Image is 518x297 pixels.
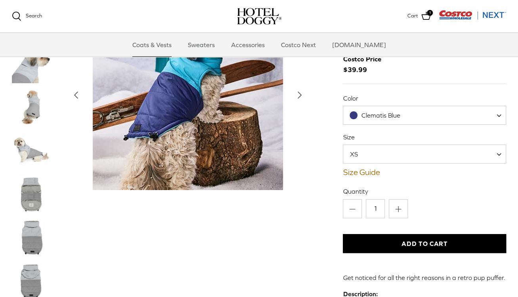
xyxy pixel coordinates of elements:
a: Visit Costco Next [439,15,506,21]
a: Cart 1 [407,11,431,21]
input: Quantity [366,199,385,218]
a: Coats & Vests [125,33,179,57]
span: Search [26,13,42,19]
span: Clematis Blue [343,106,506,125]
label: Quantity [343,187,506,196]
a: Thumbnail Link [12,218,52,257]
label: Size [343,133,506,141]
label: Color [343,94,506,103]
p: Get noticed for all the right reasons in a retro pup puffer. [343,273,506,283]
span: XS [343,150,373,158]
a: Accessories [224,33,272,57]
a: Thumbnail Link [12,174,52,214]
button: Add to Cart [343,234,506,253]
a: Thumbnail Link [12,87,52,127]
span: Cart [407,12,418,20]
button: Previous [67,86,85,104]
button: Next [291,86,308,104]
span: XS [343,145,506,164]
span: 1 [427,10,433,16]
div: Costco Price [343,54,381,65]
a: [DOMAIN_NAME] [325,33,393,57]
span: Clematis Blue [343,111,416,120]
a: Size Guide [343,168,506,177]
a: Sweaters [181,33,222,57]
a: Thumbnail Link [12,131,52,170]
a: Thumbnail Link [12,44,52,83]
span: Clematis Blue [361,112,400,119]
img: Costco Next [439,10,506,20]
a: Costco Next [274,33,323,57]
span: $39.99 [343,54,389,75]
a: Search [12,11,42,21]
img: hoteldoggycom [237,8,281,25]
a: hoteldoggy.com hoteldoggycom [237,8,281,25]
